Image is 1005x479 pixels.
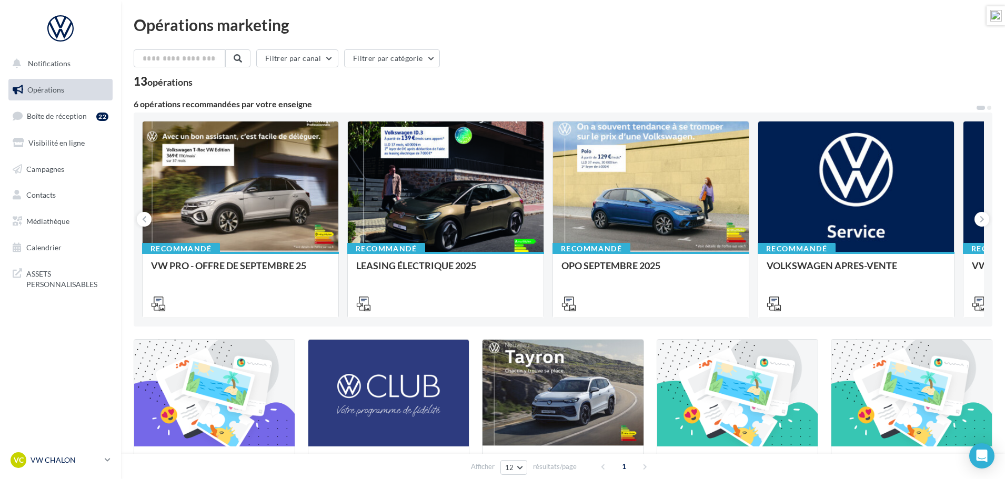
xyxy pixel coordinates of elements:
span: 12 [505,463,514,472]
span: Notifications [28,59,71,68]
span: résultats/page [533,462,577,472]
span: ASSETS PERSONNALISABLES [26,267,108,289]
span: VC [14,455,24,465]
a: Médiathèque [6,210,115,232]
span: Opérations [27,85,64,94]
button: Notifications [6,53,110,75]
div: Recommandé [347,243,425,254]
div: Opérations marketing [134,17,992,33]
div: Recommandé [552,243,630,254]
a: VC VW CHALON [8,450,113,470]
a: ASSETS PERSONNALISABLES [6,262,115,293]
div: Recommandé [758,243,836,254]
div: Open Intercom Messenger [969,443,994,468]
a: Opérations [6,79,115,101]
span: Boîte de réception [27,111,87,120]
span: Visibilité en ligne [28,138,85,147]
a: Contacts [6,184,115,206]
a: Boîte de réception22 [6,105,115,127]
div: OPO SEPTEMBRE 2025 [561,260,740,281]
p: VW CHALON [31,455,100,465]
span: 1 [616,458,632,475]
span: Campagnes [26,164,64,173]
div: opérations [147,77,193,87]
div: 22 [96,113,108,121]
span: Médiathèque [26,217,69,226]
a: Campagnes [6,158,115,180]
div: 6 opérations recommandées par votre enseigne [134,100,976,108]
button: Filtrer par catégorie [344,49,440,67]
div: Recommandé [142,243,220,254]
button: Filtrer par canal [256,49,338,67]
a: Visibilité en ligne [6,132,115,154]
div: VOLKSWAGEN APRES-VENTE [767,260,946,281]
a: Calendrier [6,237,115,259]
span: Contacts [26,190,56,199]
div: LEASING ÉLECTRIQUE 2025 [356,260,535,281]
div: VW PRO - OFFRE DE SEPTEMBRE 25 [151,260,330,281]
button: 12 [500,460,527,475]
span: Afficher [471,462,495,472]
div: 13 [134,76,193,87]
span: Calendrier [26,243,62,252]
